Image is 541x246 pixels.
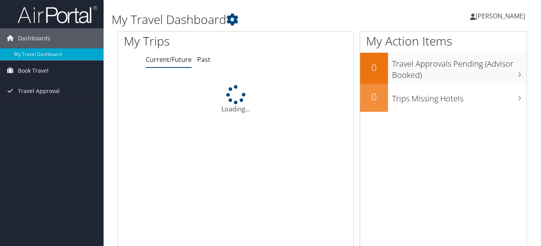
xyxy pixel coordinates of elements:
h3: Trips Missing Hotels [392,89,527,104]
img: airportal-logo.png [18,5,97,24]
a: Current/Future [146,55,192,64]
a: 0Trips Missing Hotels [360,84,527,112]
span: [PERSON_NAME] [476,12,525,20]
h2: 0 [360,61,388,74]
a: [PERSON_NAME] [470,4,533,28]
span: Travel Approval [18,81,60,101]
h1: My Travel Dashboard [112,11,392,28]
a: Past [197,55,210,64]
h1: My Trips [124,33,249,50]
h3: Travel Approvals Pending (Advisor Booked) [392,54,527,81]
span: Dashboards [18,28,50,48]
span: Book Travel [18,61,49,81]
h1: My Action Items [360,33,527,50]
a: 0Travel Approvals Pending (Advisor Booked) [360,53,527,83]
div: Loading... [118,85,353,114]
h2: 0 [360,90,388,103]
